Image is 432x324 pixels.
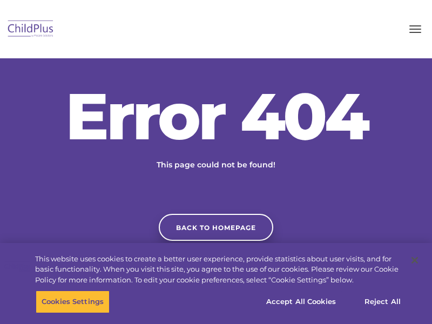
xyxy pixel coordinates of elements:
[159,214,273,241] a: Back to homepage
[103,159,329,171] p: This page could not be found!
[349,291,416,313] button: Reject All
[36,291,110,313] button: Cookies Settings
[54,84,378,148] h2: Error 404
[403,248,427,272] button: Close
[5,17,56,42] img: ChildPlus by Procare Solutions
[35,254,402,286] div: This website uses cookies to create a better user experience, provide statistics about user visit...
[260,291,342,313] button: Accept All Cookies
